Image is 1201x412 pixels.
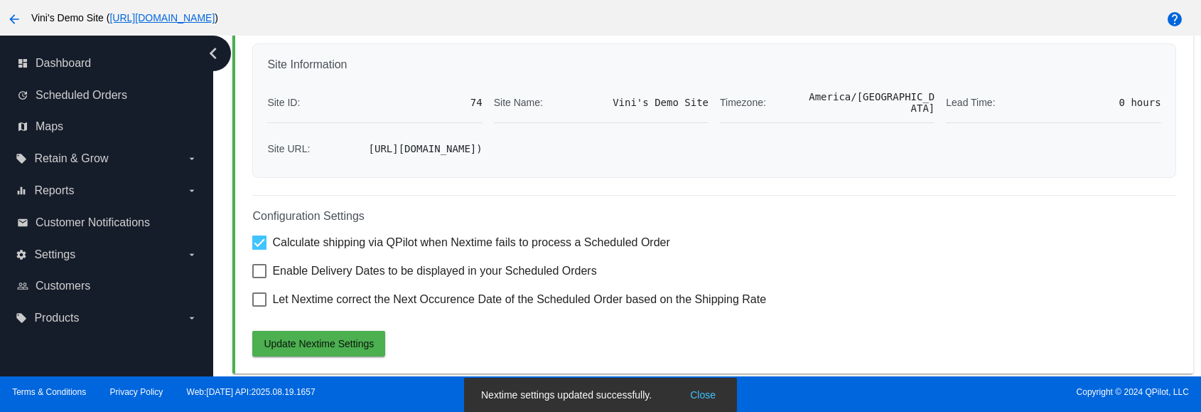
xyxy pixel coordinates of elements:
[16,153,27,164] i: local_offer
[202,42,225,65] i: chevron_left
[17,58,28,69] i: dashboard
[267,143,310,154] span: Site URL:
[6,11,23,28] mat-icon: arrow_back
[494,97,543,108] span: Site Name:
[17,90,28,101] i: update
[369,143,483,154] span: [URL][DOMAIN_NAME])
[34,248,75,261] span: Settings
[613,387,1189,397] span: Copyright © 2024 QPilot, LLC
[16,312,27,324] i: local_offer
[267,58,1160,71] h4: Site Information
[36,280,90,292] span: Customers
[481,388,720,402] simple-snack-bar: Nextime settings updated successfully.
[17,280,28,292] i: people_outline
[252,210,1175,223] h4: Configuration Settings
[36,120,63,133] span: Maps
[186,249,198,260] i: arrow_drop_down
[252,331,385,356] button: Update Nextime Settings
[109,12,215,23] a: [URL][DOMAIN_NAME]
[16,249,27,260] i: settings
[686,388,720,402] button: Close
[272,291,766,308] span: Let Nextime correct the Next Occurence Date of the Scheduled Order based on the Shipping Rate
[806,91,935,114] span: America/[GEOGRAPHIC_DATA]
[31,12,218,23] span: Vini's Demo Site ( )
[720,97,766,108] span: Timezone:
[946,97,995,108] span: Lead Time:
[1119,97,1161,108] span: 0 hours
[187,387,316,397] a: Web:[DATE] API:2025.08.19.1657
[17,84,198,107] a: update Scheduled Orders
[186,312,198,324] i: arrow_drop_down
[272,234,669,251] span: Calculate shipping via QPilot when Nextime fails to process a Scheduled Order
[1166,11,1183,28] mat-icon: help
[36,57,91,70] span: Dashboard
[34,312,79,324] span: Products
[34,184,74,197] span: Reports
[613,97,709,108] span: Vini's Demo Site
[34,152,108,165] span: Retain & Grow
[470,97,483,108] span: 74
[186,153,198,164] i: arrow_drop_down
[16,185,27,196] i: equalizer
[186,185,198,196] i: arrow_drop_down
[17,275,198,297] a: people_outline Customers
[267,97,300,108] span: Site ID:
[36,216,150,229] span: Customer Notifications
[12,387,86,397] a: Terms & Conditions
[17,115,198,138] a: map Maps
[36,89,127,102] span: Scheduled Orders
[17,211,198,234] a: email Customer Notifications
[17,121,28,132] i: map
[110,387,163,397] a: Privacy Policy
[17,217,28,228] i: email
[272,263,596,280] span: Enable Delivery Dates to be displayed in your Scheduled Orders
[17,52,198,75] a: dashboard Dashboard
[264,338,374,349] span: Update Nextime Settings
